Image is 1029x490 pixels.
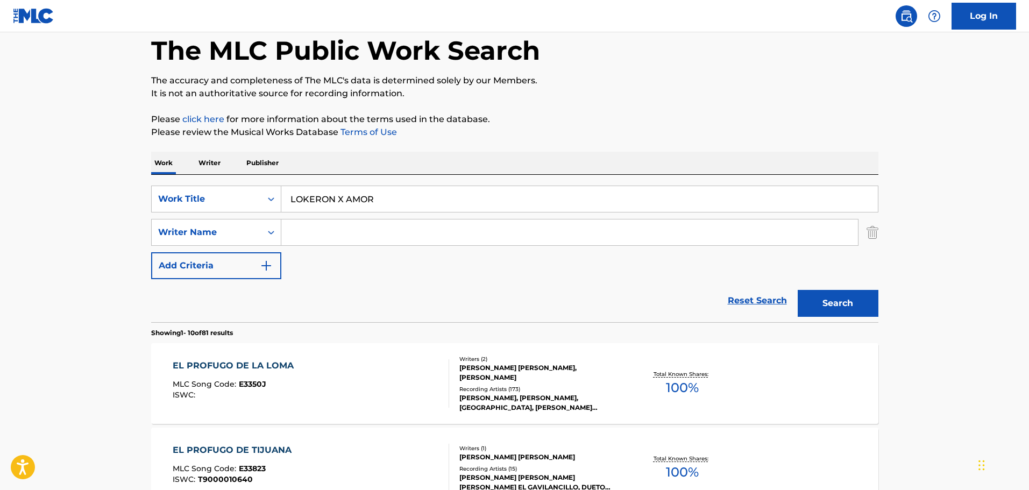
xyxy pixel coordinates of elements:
[978,449,985,481] div: Drag
[195,152,224,174] p: Writer
[151,328,233,338] p: Showing 1 - 10 of 81 results
[158,193,255,205] div: Work Title
[459,465,622,473] div: Recording Artists ( 15 )
[151,186,878,322] form: Search Form
[158,226,255,239] div: Writer Name
[654,370,711,378] p: Total Known Shares:
[896,5,917,27] a: Public Search
[867,219,878,246] img: Delete Criterion
[151,74,878,87] p: The accuracy and completeness of The MLC's data is determined solely by our Members.
[173,444,297,457] div: EL PROFUGO DE TIJUANA
[260,259,273,272] img: 9d2ae6d4665cec9f34b9.svg
[900,10,913,23] img: search
[798,290,878,317] button: Search
[173,474,198,484] span: ISWC :
[459,452,622,462] div: [PERSON_NAME] [PERSON_NAME]
[928,10,941,23] img: help
[666,463,699,482] span: 100 %
[173,379,239,389] span: MLC Song Code :
[722,289,792,313] a: Reset Search
[173,359,299,372] div: EL PROFUGO DE LA LOMA
[459,363,622,382] div: [PERSON_NAME] [PERSON_NAME], [PERSON_NAME]
[151,152,176,174] p: Work
[239,464,266,473] span: E33823
[151,34,540,67] h1: The MLC Public Work Search
[239,379,266,389] span: E3350J
[151,343,878,424] a: EL PROFUGO DE LA LOMAMLC Song Code:E3350JISWC:Writers (2)[PERSON_NAME] [PERSON_NAME], [PERSON_NAM...
[459,355,622,363] div: Writers ( 2 )
[459,385,622,393] div: Recording Artists ( 173 )
[151,87,878,100] p: It is not an authoritative source for recording information.
[13,8,54,24] img: MLC Logo
[151,126,878,139] p: Please review the Musical Works Database
[243,152,282,174] p: Publisher
[654,455,711,463] p: Total Known Shares:
[952,3,1016,30] a: Log In
[459,393,622,413] div: [PERSON_NAME], [PERSON_NAME], [GEOGRAPHIC_DATA], [PERSON_NAME][GEOGRAPHIC_DATA], [PERSON_NAME], [...
[173,464,239,473] span: MLC Song Code :
[151,113,878,126] p: Please for more information about the terms used in the database.
[666,378,699,397] span: 100 %
[975,438,1029,490] iframe: Chat Widget
[198,474,253,484] span: T9000010640
[338,127,397,137] a: Terms of Use
[173,390,198,400] span: ISWC :
[924,5,945,27] div: Help
[182,114,224,124] a: click here
[459,444,622,452] div: Writers ( 1 )
[151,252,281,279] button: Add Criteria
